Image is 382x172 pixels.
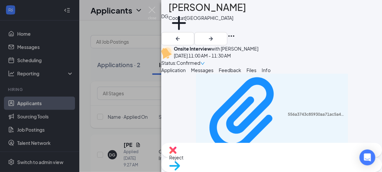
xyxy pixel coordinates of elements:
span: Info [262,67,271,73]
div: DG [161,13,169,20]
b: Onsite Interview [174,46,211,52]
button: ArrowLeftNew [161,32,194,45]
span: Files [247,67,256,73]
div: with [PERSON_NAME] [174,45,258,52]
a: Paperclip556a3743c85930aa71ac5a41628fb516.pdf [200,70,344,164]
div: [DATE] 11:00 AM - 11:30 AM [174,52,258,59]
span: down [200,61,205,66]
div: Status : [161,59,176,66]
span: Feedback [219,67,241,73]
button: PlusAdd a tag [169,13,189,41]
svg: Paperclip [200,70,288,158]
div: 556a3743c85930aa71ac5a41628fb516.pdf [288,112,344,117]
span: Messages [191,67,213,73]
svg: Ellipses [227,32,235,40]
span: Reject [169,154,374,161]
svg: ArrowRight [207,35,215,43]
svg: ArrowLeftNew [174,35,182,43]
div: Cook at [GEOGRAPHIC_DATA] [169,15,246,21]
span: Application [161,67,186,73]
div: Open Intercom Messenger [360,150,375,165]
button: ArrowRight [194,32,227,45]
svg: Plus [169,13,189,33]
div: Indeed Resume [161,67,196,167]
span: Confirmed [176,59,200,66]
